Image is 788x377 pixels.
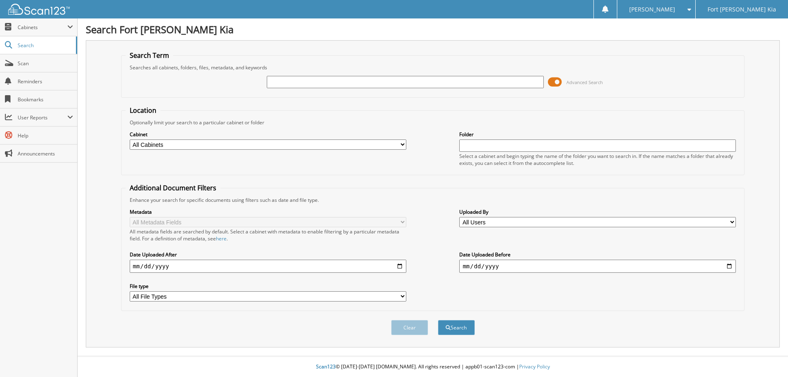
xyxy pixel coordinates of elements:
[18,78,73,85] span: Reminders
[130,260,406,273] input: start
[459,251,736,258] label: Date Uploaded Before
[126,51,173,60] legend: Search Term
[130,283,406,290] label: File type
[18,42,72,49] span: Search
[8,4,70,15] img: scan123-logo-white.svg
[459,153,736,167] div: Select a cabinet and begin typing the name of the folder you want to search in. If the name match...
[18,114,67,121] span: User Reports
[130,131,406,138] label: Cabinet
[316,363,336,370] span: Scan123
[130,251,406,258] label: Date Uploaded After
[18,132,73,139] span: Help
[438,320,475,335] button: Search
[130,228,406,242] div: All metadata fields are searched by default. Select a cabinet with metadata to enable filtering b...
[78,357,788,377] div: © [DATE]-[DATE] [DOMAIN_NAME]. All rights reserved | appb01-scan123-com |
[126,196,740,203] div: Enhance your search for specific documents using filters such as date and file type.
[130,208,406,215] label: Metadata
[126,183,220,192] legend: Additional Document Filters
[708,7,776,12] span: Fort [PERSON_NAME] Kia
[18,96,73,103] span: Bookmarks
[629,7,675,12] span: [PERSON_NAME]
[391,320,428,335] button: Clear
[86,23,780,36] h1: Search Fort [PERSON_NAME] Kia
[126,106,160,115] legend: Location
[18,150,73,157] span: Announcements
[459,260,736,273] input: end
[519,363,550,370] a: Privacy Policy
[18,24,67,31] span: Cabinets
[459,131,736,138] label: Folder
[126,119,740,126] div: Optionally limit your search to a particular cabinet or folder
[216,235,227,242] a: here
[566,79,603,85] span: Advanced Search
[18,60,73,67] span: Scan
[459,208,736,215] label: Uploaded By
[126,64,740,71] div: Searches all cabinets, folders, files, metadata, and keywords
